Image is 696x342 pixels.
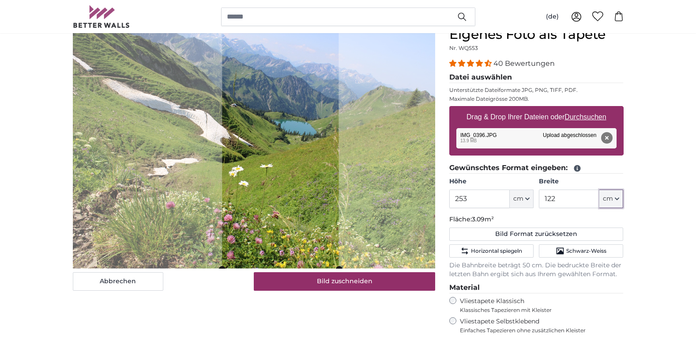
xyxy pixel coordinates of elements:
span: Nr. WQ553 [449,45,478,51]
button: Horizontal spiegeln [449,244,534,258]
p: Unterstützte Dateiformate JPG, PNG, TIFF, PDF. [449,87,624,94]
span: 3.09m² [472,215,494,223]
p: Die Bahnbreite beträgt 50 cm. Die bedruckte Breite der letzten Bahn ergibt sich aus Ihrem gewählt... [449,261,624,279]
legend: Datei auswählen [449,72,624,83]
label: Drag & Drop Ihrer Dateien oder [463,108,610,126]
button: Schwarz-Weiss [539,244,623,258]
label: Vliestapete Selbstklebend [460,317,624,334]
label: Breite [539,177,623,186]
legend: Gewünschtes Format eingeben: [449,163,624,174]
label: Höhe [449,177,534,186]
span: Schwarz-Weiss [566,247,606,255]
button: cm [599,190,623,208]
u: Durchsuchen [564,113,606,121]
span: cm [513,194,523,203]
button: Bild Format zurücksetzen [449,228,624,241]
span: 40 Bewertungen [493,59,555,68]
span: Einfaches Tapezieren ohne zusätzlichen Kleister [460,327,624,334]
button: Abbrechen [73,272,163,291]
img: Betterwalls [73,5,130,28]
button: Bild zuschneiden [254,272,435,291]
p: Fläche: [449,215,624,224]
button: (de) [539,9,566,25]
button: cm [510,190,534,208]
span: cm [603,194,613,203]
label: Vliestapete Klassisch [460,297,616,314]
legend: Material [449,282,624,293]
p: Maximale Dateigrösse 200MB. [449,95,624,103]
h1: Eigenes Foto als Tapete [449,27,624,42]
span: Klassisches Tapezieren mit Kleister [460,307,616,314]
span: Horizontal spiegeln [471,247,522,255]
span: 4.38 stars [449,59,493,68]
